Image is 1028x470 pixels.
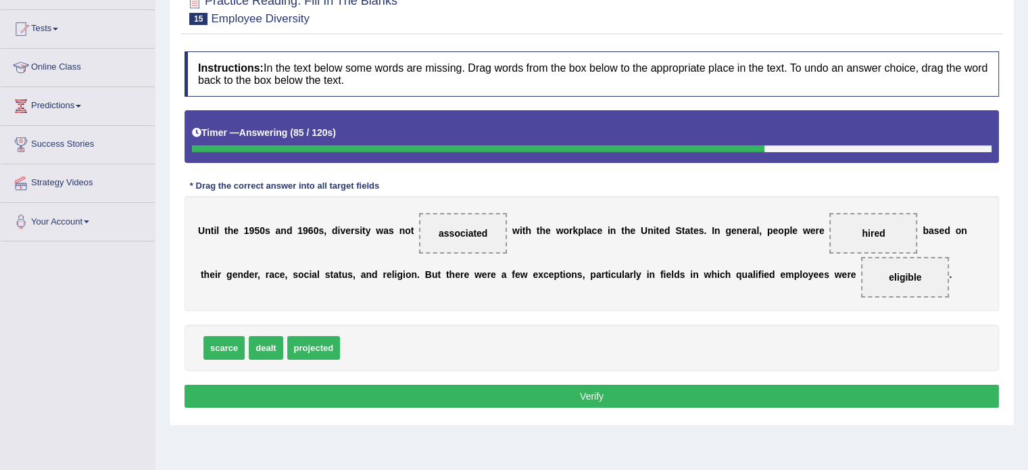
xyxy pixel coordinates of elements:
b: o [298,269,304,280]
b: t [362,225,366,236]
b: e [764,269,769,280]
b: u [616,269,622,280]
b: s [577,269,583,280]
b: f [512,269,515,280]
b: . [949,269,952,280]
b: U [198,225,205,236]
b: r [487,269,491,280]
b: a [383,225,389,236]
b: t [522,225,526,236]
b: e [455,269,460,280]
b: o [405,225,411,236]
b: c [720,269,725,280]
b: n [610,225,616,236]
b: r [218,269,221,280]
b: s [265,225,270,236]
b: u [741,269,748,280]
b: n [399,225,406,236]
b: w [474,269,482,280]
b: n [714,225,720,236]
b: r [569,225,572,236]
b: a [312,269,317,280]
b: t [446,269,449,280]
b: r [254,269,258,280]
span: associated [439,228,487,239]
b: e [515,269,520,280]
b: l [753,269,756,280]
b: h [725,269,731,280]
b: e [233,225,239,236]
b: r [847,269,850,280]
b: e [780,269,785,280]
b: e [280,269,285,280]
b: o [563,225,569,236]
b: e [773,225,778,236]
b: s [934,225,939,236]
b: p [578,225,584,236]
b: y [636,269,641,280]
a: Strategy Videos [1,164,155,198]
b: n [693,269,699,280]
b: ( [290,127,293,138]
b: a [587,225,592,236]
b: w [803,225,810,236]
b: B [425,269,432,280]
b: p [767,225,773,236]
b: 6 [308,225,314,236]
b: e [464,269,469,280]
b: l [392,269,395,280]
span: eligible [889,272,921,283]
a: Your Account [1,203,155,237]
b: s [325,269,331,280]
b: r [383,269,386,280]
b: k [572,225,578,236]
b: t [621,225,625,236]
b: i [608,269,611,280]
b: l [671,269,674,280]
b: x [538,269,543,280]
b: a [333,269,339,280]
b: 0 [260,225,265,236]
small: Employee Diversity [211,12,310,25]
a: Tests [1,10,155,44]
b: h [525,225,531,236]
b: e [792,225,798,236]
b: u [432,269,438,280]
b: e [630,225,635,236]
b: p [590,269,596,280]
div: * Drag the correct answer into all target fields [185,180,385,193]
b: f [660,269,664,280]
h5: Timer — [192,128,336,138]
b: y [808,269,814,280]
h4: In the text below some words are missing. Drag words from the box below to the appropriate place ... [185,51,999,97]
b: e [939,225,944,236]
b: d [287,225,293,236]
b: , [759,225,762,236]
b: r [630,269,633,280]
b: e [742,225,748,236]
b: 1 [297,225,303,236]
b: e [249,269,255,280]
a: Predictions [1,87,155,121]
b: q [736,269,742,280]
b: t [656,225,659,236]
b: e [818,269,824,280]
b: U [641,225,647,236]
b: 0 [314,225,319,236]
b: b [923,225,929,236]
b: h [204,269,210,280]
b: e [841,269,847,280]
b: r [351,225,354,236]
b: l [317,269,320,280]
b: w [835,269,842,280]
b: d [944,225,950,236]
b: o [566,269,572,280]
b: w [520,269,528,280]
b: n [366,269,372,280]
b: a [596,269,602,280]
b: s [389,225,394,236]
b: i [690,269,693,280]
a: Online Class [1,49,155,83]
b: g [725,225,731,236]
span: hired [862,228,885,239]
